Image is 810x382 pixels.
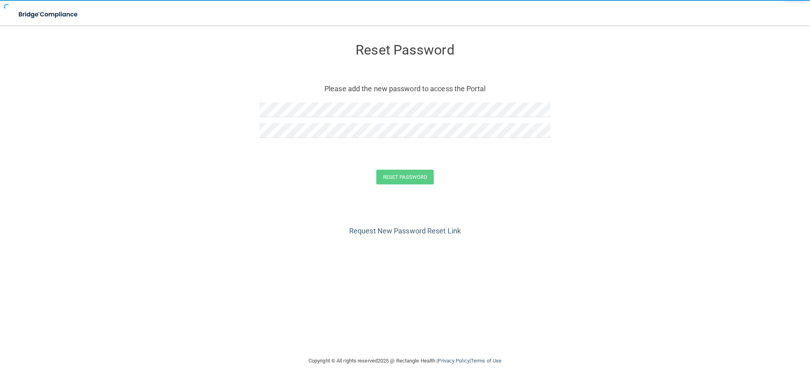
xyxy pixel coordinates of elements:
div: Copyright © All rights reserved 2025 @ Rectangle Health | | [260,348,550,374]
h3: Reset Password [260,43,550,57]
a: Terms of Use [471,358,501,364]
p: Please add the new password to access the Portal [265,82,545,95]
a: Request New Password Reset Link [349,227,461,235]
img: bridge_compliance_login_screen.278c3ca4.svg [12,6,85,23]
a: Privacy Policy [438,358,469,364]
button: Reset Password [376,170,434,184]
